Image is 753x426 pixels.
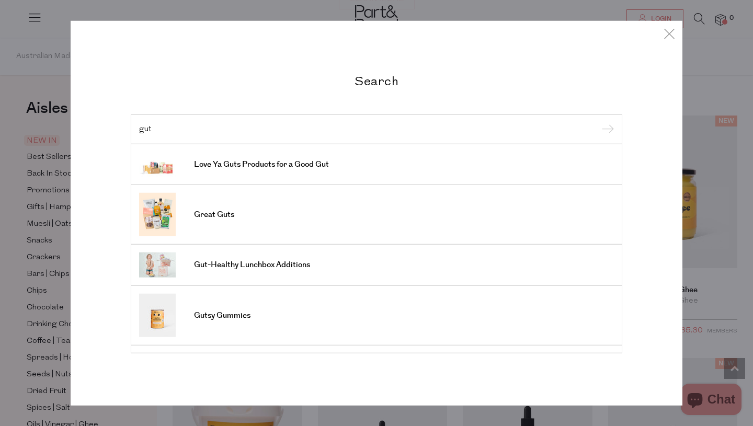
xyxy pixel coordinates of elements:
[194,310,250,321] span: Gutsy Gummies
[139,193,614,236] a: Great Guts
[139,252,176,278] img: Gut-Healthy Lunchbox Additions
[194,159,329,170] span: Love Ya Guts Products for a Good Gut
[131,73,622,88] h2: Search
[139,193,176,236] img: Great Guts
[139,152,176,177] img: Love Ya Guts Products for a Good Gut
[139,252,614,278] a: Gut-Healthy Lunchbox Additions
[139,152,614,177] a: Love Ya Guts Products for a Good Gut
[139,294,614,337] a: Gutsy Gummies
[139,125,614,133] input: Search
[139,294,176,337] img: Gutsy Gummies
[194,210,234,220] span: Great Guts
[194,260,310,270] span: Gut-Healthy Lunchbox Additions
